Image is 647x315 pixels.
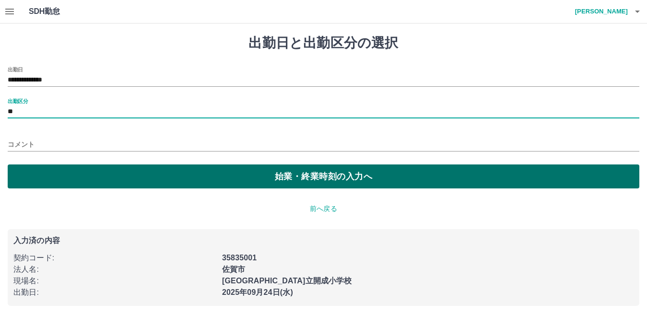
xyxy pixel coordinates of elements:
[222,254,257,262] b: 35835001
[13,252,216,264] p: 契約コード :
[222,288,293,296] b: 2025年09月24日(水)
[8,66,23,73] label: 出勤日
[8,204,639,214] p: 前へ戻る
[13,264,216,275] p: 法人名 :
[8,35,639,51] h1: 出勤日と出勤区分の選択
[8,164,639,188] button: 始業・終業時刻の入力へ
[8,97,28,105] label: 出勤区分
[222,277,352,285] b: [GEOGRAPHIC_DATA]立開成小学校
[222,265,245,273] b: 佐賀市
[13,237,634,245] p: 入力済の内容
[13,287,216,298] p: 出勤日 :
[13,275,216,287] p: 現場名 :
